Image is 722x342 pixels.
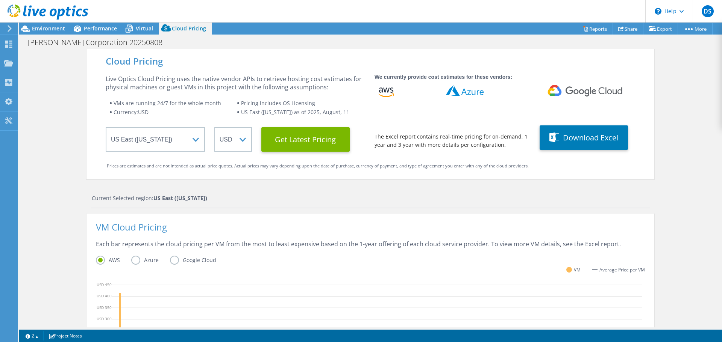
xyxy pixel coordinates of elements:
[153,194,207,202] strong: US East ([US_STATE])
[106,75,365,91] div: Live Optics Cloud Pricing uses the native vendor APIs to retrieve hosting cost estimates for phys...
[96,223,645,240] div: VM Cloud Pricing
[114,108,149,116] span: Currency: USD
[172,25,206,32] span: Cloud Pricing
[678,23,713,35] a: More
[261,127,350,152] button: Get Latest Pricing
[577,23,613,35] a: Reports
[540,125,628,150] button: Download Excel
[613,23,643,35] a: Share
[131,256,170,265] label: Azure
[97,293,112,298] text: USD 400
[92,194,650,202] div: Current Selected region:
[599,266,645,274] span: Average Price per VM
[643,23,678,35] a: Export
[114,99,221,107] span: VMs are running 24/7 for the whole month
[96,240,645,256] div: Each bar represents the cloud pricing per VM from the most to least expensive based on the 1-year...
[97,282,112,287] text: USD 450
[170,256,228,265] label: Google Cloud
[375,133,530,149] div: The Excel report contains real-time pricing for on-demand, 1 year and 3 year with more details pe...
[84,25,117,32] span: Performance
[24,38,174,47] h1: [PERSON_NAME] Corporation 20250808
[43,331,87,340] a: Project Notes
[655,8,661,15] svg: \n
[136,25,153,32] span: Virtual
[32,25,65,32] span: Environment
[96,256,131,265] label: AWS
[106,57,635,65] div: Cloud Pricing
[20,331,44,340] a: 2
[574,265,581,274] span: VM
[375,74,512,80] strong: We currently provide cost estimates for these vendors:
[97,316,112,321] text: USD 300
[241,108,349,116] span: US East ([US_STATE]) as of 2025, August, 11
[107,162,634,170] div: Prices are estimates and are not intended as actual price quotes. Actual prices may vary dependin...
[97,304,112,310] text: USD 350
[702,5,714,17] span: DS
[241,99,315,107] span: Pricing includes OS Licensing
